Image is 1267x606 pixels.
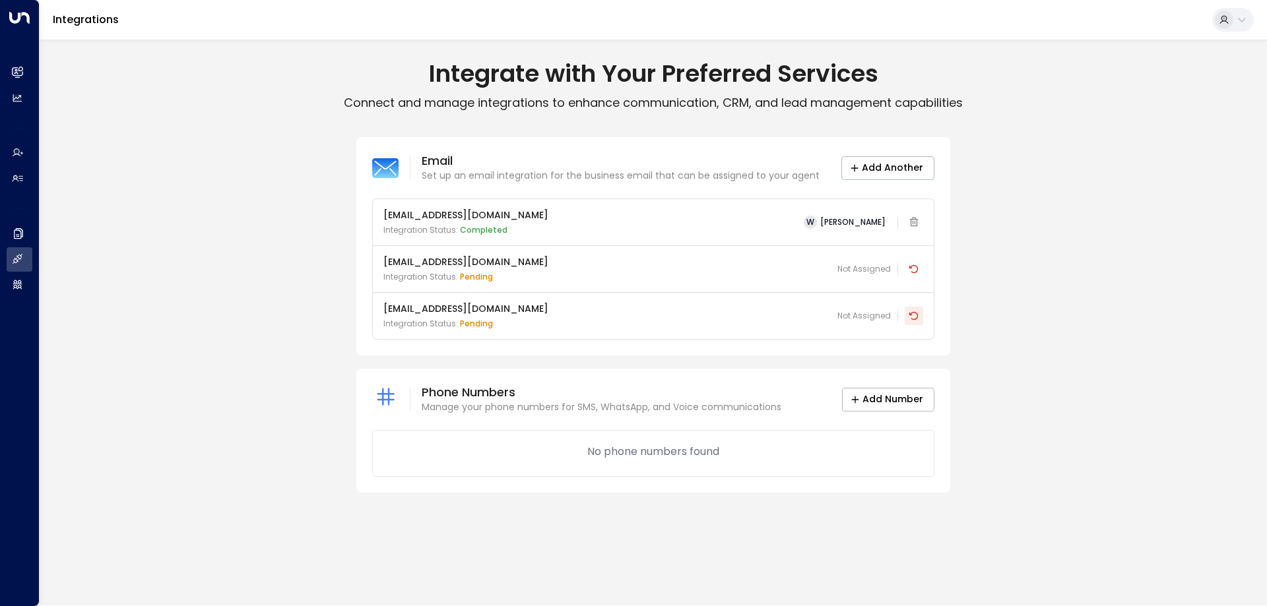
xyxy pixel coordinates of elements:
button: Add Number [842,388,934,411]
p: Integration Status: [383,318,548,330]
p: Manage your phone numbers for SMS, WhatsApp, and Voice communications [422,400,781,414]
p: [EMAIL_ADDRESS][DOMAIN_NAME] [383,255,548,269]
span: Email integration cannot be deleted while linked to an active agent. Please deactivate the agent ... [905,213,923,232]
p: [EMAIL_ADDRESS][DOMAIN_NAME] [383,208,548,222]
p: No phone numbers found [587,444,719,460]
p: [EMAIL_ADDRESS][DOMAIN_NAME] [383,302,548,316]
span: Not Assigned [837,263,891,275]
h1: Integrate with Your Preferred Services [40,59,1267,88]
span: pending [460,318,493,329]
p: Phone Numbers [422,384,781,400]
p: Set up an email integration for the business email that can be assigned to your agent [422,169,820,183]
p: Integration Status: [383,271,548,283]
button: W[PERSON_NAME] [798,213,891,231]
p: Email [422,153,820,169]
p: Connect and manage integrations to enhance communication, CRM, and lead management capabilities [40,95,1267,111]
span: W [804,216,817,229]
span: Completed [460,224,507,235]
span: pending [460,271,493,282]
span: Not Assigned [837,310,891,322]
a: Integrations [53,12,119,27]
span: [PERSON_NAME] [820,218,886,227]
button: Add Another [841,156,934,180]
p: Integration Status: [383,224,548,236]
